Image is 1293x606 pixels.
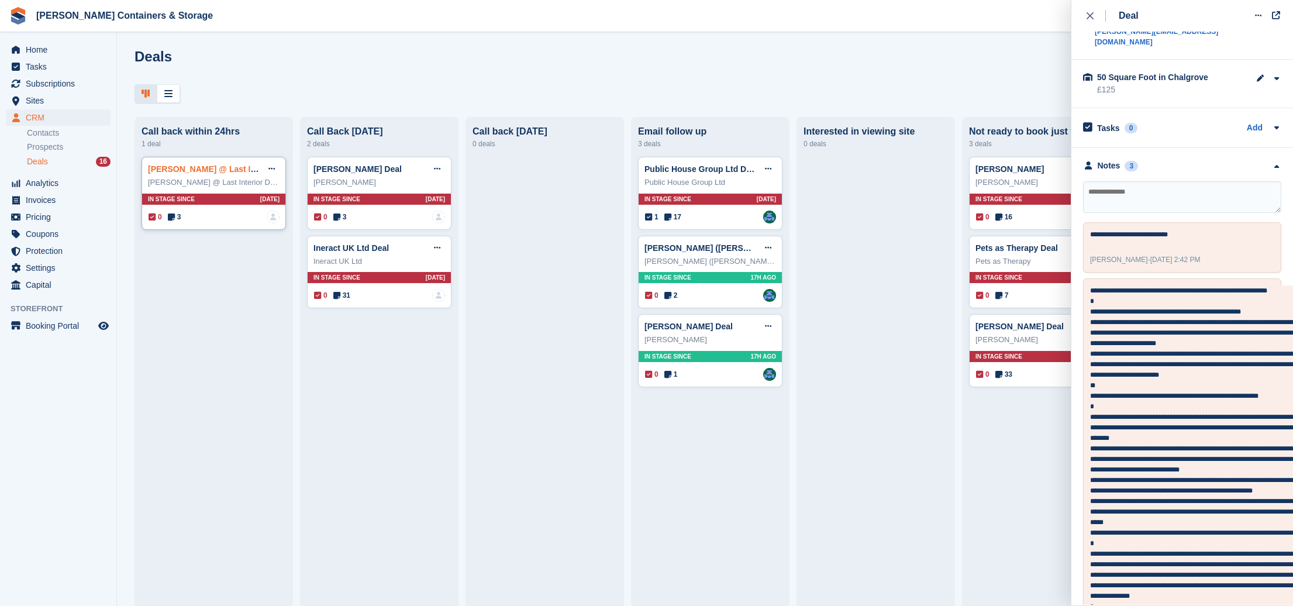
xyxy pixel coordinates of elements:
span: 0 [314,212,327,222]
a: menu [6,42,111,58]
div: Pets as Therapy [975,256,1107,267]
a: menu [6,75,111,92]
span: 17H AGO [750,273,776,282]
span: Home [26,42,96,58]
img: Ricky Sanmarco [763,368,776,381]
span: [DATE] [426,273,445,282]
a: Contacts [27,128,111,139]
div: 0 [1125,123,1138,133]
a: Prospects [27,141,111,153]
span: Pricing [26,209,96,225]
span: In stage since [975,195,1022,204]
a: Ineract UK Ltd Deal [313,243,389,253]
div: 1 deal [142,137,286,151]
div: Call back within 24hrs [142,126,286,137]
a: [PERSON_NAME] Deal [644,322,733,331]
div: Call back [DATE] [473,126,617,137]
div: 16 [96,157,111,167]
span: 7 [995,290,1009,301]
span: 17 [664,212,681,222]
img: Ricky Sanmarco [763,289,776,302]
span: Coupons [26,226,96,242]
div: [PERSON_NAME] [313,177,445,188]
h2: Tasks [1097,123,1120,133]
a: menu [6,58,111,75]
div: £125 [1097,84,1251,96]
div: - [1090,254,1201,265]
a: Deals 16 [27,156,111,168]
img: Ricky Sanmarco [763,211,776,223]
a: deal-assignee-blank [267,211,280,223]
span: [DATE] [426,195,445,204]
div: [PERSON_NAME] [975,334,1107,346]
span: 0 [976,290,989,301]
a: [PERSON_NAME] Deal [975,322,1064,331]
div: [PERSON_NAME] @ Last Interior Designs [148,177,280,188]
a: [PERSON_NAME] [975,164,1044,174]
span: In stage since [148,195,195,204]
span: 0 [645,290,658,301]
span: [DATE] 2:42 PM [1150,256,1201,264]
h1: Deals [135,49,172,64]
span: [DATE] [757,195,776,204]
span: [DATE] [260,195,280,204]
a: menu [6,277,111,293]
div: 3 [1125,161,1138,171]
div: Email follow up [638,126,782,137]
a: [PERSON_NAME][EMAIL_ADDRESS][DOMAIN_NAME] [1095,26,1256,47]
a: Preview store [96,319,111,333]
a: [PERSON_NAME] ([PERSON_NAME] Construction) Deal [644,243,863,253]
span: 1 [645,212,658,222]
div: 0 deals [804,137,948,151]
span: 0 [976,212,989,222]
span: Settings [26,260,96,276]
div: 2 deals [307,137,451,151]
span: [PERSON_NAME] [1090,256,1148,264]
div: Deal [1119,9,1139,23]
img: deal-assignee-blank [432,211,445,223]
span: Tasks [26,58,96,75]
span: 0 [149,212,162,222]
span: 16 [995,212,1012,222]
a: menu [6,109,111,126]
a: [PERSON_NAME] Deal [313,164,402,174]
span: Invoices [26,192,96,208]
span: In stage since [644,352,691,361]
a: [PERSON_NAME] @ Last Interior Designs Deal [148,164,330,174]
span: Capital [26,277,96,293]
img: deal-assignee-blank [432,289,445,302]
span: CRM [26,109,96,126]
span: 33 [995,369,1012,380]
span: Booking Portal [26,318,96,334]
span: In stage since [313,195,360,204]
span: Prospects [27,142,63,153]
div: Not ready to book just yet [969,126,1113,137]
span: Protection [26,243,96,259]
a: [PERSON_NAME] Containers & Storage [32,6,218,25]
span: 3 [168,212,181,222]
div: 0 deals [473,137,617,151]
a: menu [6,209,111,225]
span: 0 [976,369,989,380]
span: 1 [664,369,678,380]
span: 0 [645,369,658,380]
div: [PERSON_NAME] [644,334,776,346]
a: Public House Group Ltd Deal [644,164,758,174]
div: Interested in viewing site [804,126,948,137]
div: Public House Group Ltd [644,177,776,188]
div: Call Back [DATE] [307,126,451,137]
span: 31 [333,290,350,301]
span: Deals [27,156,48,167]
span: 17H AGO [750,352,776,361]
span: Subscriptions [26,75,96,92]
div: 3 deals [969,137,1113,151]
div: 3 deals [638,137,782,151]
div: [PERSON_NAME] ([PERSON_NAME] Construction) [644,256,776,267]
img: stora-icon-8386f47178a22dfd0bd8f6a31ec36ba5ce8667c1dd55bd0f319d3a0aa187defe.svg [9,7,27,25]
span: In stage since [644,195,691,204]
